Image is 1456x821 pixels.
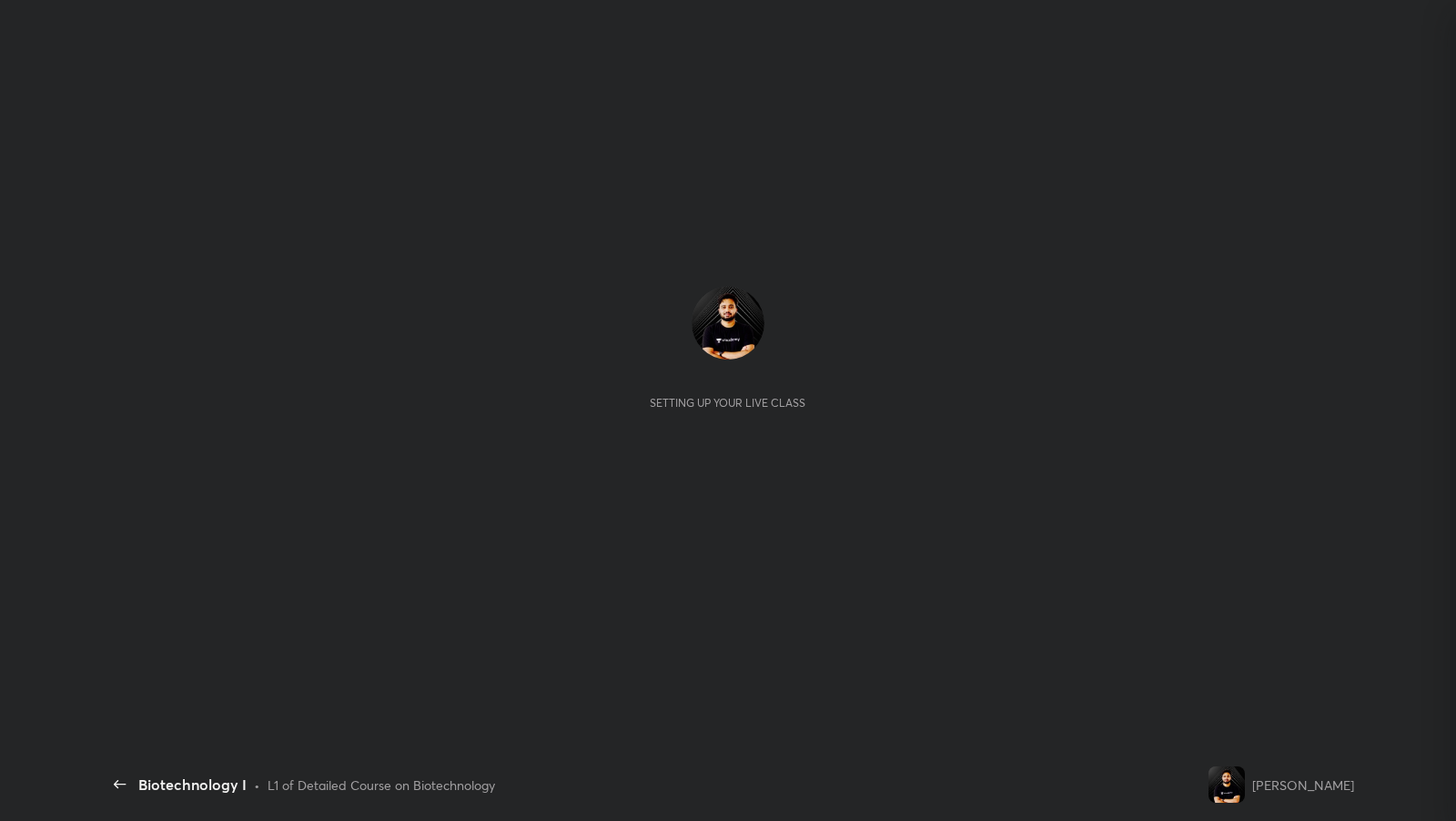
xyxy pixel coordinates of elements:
[268,775,495,795] div: L1 of Detailed Course on Biotechnology
[692,287,764,360] img: fa5fc362979349eaa8f013e5e62933dd.jpg
[138,774,247,796] div: Biotechnology I
[1252,775,1354,795] div: [PERSON_NAME]
[1208,766,1245,803] img: fa5fc362979349eaa8f013e5e62933dd.jpg
[254,775,260,795] div: •
[650,396,805,410] div: Setting up your live class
